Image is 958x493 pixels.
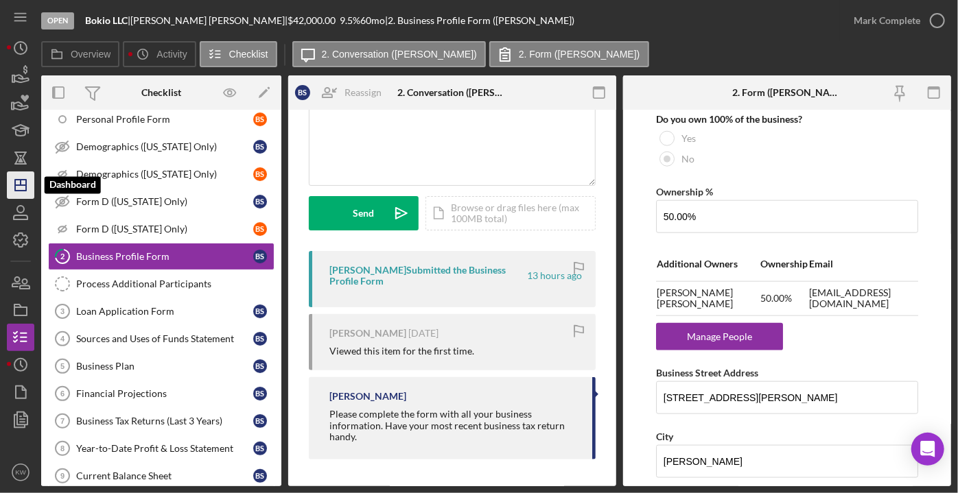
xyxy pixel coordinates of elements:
div: [PERSON_NAME] [329,328,406,339]
div: Sources and Uses of Funds Statement [76,333,253,344]
div: B S [253,414,267,428]
td: 50.00% [760,281,808,315]
div: Process Additional Participants [76,278,274,289]
div: B S [253,222,267,236]
tspan: 8 [60,444,65,453]
div: B S [253,332,267,346]
div: $42,000.00 [288,15,340,26]
td: [PERSON_NAME] [PERSON_NAME] [656,281,760,315]
a: 6Financial ProjectionsBS [48,380,274,407]
div: B S [253,469,267,483]
div: 60 mo [360,15,385,26]
tspan: 3 [60,307,65,315]
a: Form D ([US_STATE] Only)BS [48,215,274,243]
tspan: 9 [60,472,65,480]
div: [PERSON_NAME] [329,391,406,402]
a: 5Business PlanBS [48,352,274,380]
a: Manage People [656,330,783,342]
div: | 2. Business Profile Form ([PERSON_NAME]) [385,15,574,26]
label: 2. Form ([PERSON_NAME]) [519,49,640,60]
a: 4Sources and Uses of Funds StatementBS [48,325,274,352]
div: Checklist [141,87,181,98]
button: BSReassign [288,79,395,106]
a: 9Current Balance SheetBS [48,462,274,490]
label: Overview [71,49,110,60]
div: B S [253,359,267,373]
div: B S [253,387,267,400]
div: Demographics ([US_STATE] Only) [76,141,253,152]
div: 2. Conversation ([PERSON_NAME]) [397,87,506,98]
div: Personal Profile Form [76,114,253,125]
button: 2. Form ([PERSON_NAME]) [489,41,649,67]
div: Business Tax Returns (Last 3 Years) [76,416,253,426]
div: [PERSON_NAME] [PERSON_NAME] | [130,15,288,26]
div: B S [253,140,267,154]
label: Checklist [229,49,268,60]
a: 7Business Tax Returns (Last 3 Years)BS [48,407,274,435]
div: Mark Complete [854,7,920,34]
div: Demographics ([US_STATE] Only) [76,169,253,180]
div: Year-to-Date Profit & Loss Statement [76,443,253,454]
div: Open [41,12,74,29]
div: | [85,15,130,26]
button: Mark Complete [840,7,951,34]
a: Personal Profile FormBS [48,106,274,133]
time: 2025-08-20 04:17 [527,270,582,281]
div: Form D ([US_STATE] Only) [76,224,253,235]
td: Ownership [760,247,808,281]
label: Ownership % [656,186,713,197]
div: Viewed this item for the first time. [329,346,474,357]
button: KW [7,459,34,486]
tspan: 4 [60,335,65,343]
label: Activity [156,49,187,60]
button: Checklist [200,41,277,67]
div: Loan Application Form [76,306,253,317]
td: Email [808,247,918,281]
a: Demographics ([US_STATE] Only)BS [48,160,274,188]
label: City [656,431,673,442]
div: Current Balance Sheet [76,470,253,481]
div: Business Profile Form [76,251,253,262]
div: B S [253,167,267,181]
div: [PERSON_NAME] Submitted the Business Profile Form [329,265,525,287]
div: 9.5 % [340,15,360,26]
button: Overview [41,41,119,67]
a: Demographics ([US_STATE] Only)BS [48,133,274,160]
td: [EMAIL_ADDRESS][DOMAIN_NAME] [808,281,918,315]
div: B S [253,112,267,126]
div: Open Intercom Messenger [911,433,944,466]
tspan: 7 [60,417,65,425]
tspan: 2 [60,252,65,261]
text: KW [15,469,26,477]
button: Send [309,196,419,230]
button: 2. Conversation ([PERSON_NAME]) [292,41,486,67]
div: B S [253,250,267,263]
tspan: 5 [60,362,65,370]
div: B S [295,85,310,100]
b: Bokio LLC [85,14,128,26]
div: B S [253,304,267,318]
div: Form D ([US_STATE] Only) [76,196,253,207]
tspan: 6 [60,389,65,398]
a: 2Business Profile FormBS [48,243,274,270]
div: Business Plan [76,361,253,372]
td: Additional Owners [656,247,760,281]
label: Business Street Address [656,367,758,378]
div: Please complete the form with all your business information. Have your most recent business tax r... [329,409,579,442]
div: 2. Form ([PERSON_NAME]) [732,87,841,98]
div: B S [253,442,267,455]
div: Send [353,196,375,230]
div: Do you own 100% of the business? [656,114,918,125]
div: Manage People [663,323,776,350]
label: 2. Conversation ([PERSON_NAME]) [322,49,477,60]
label: No [681,154,694,165]
button: Manage People [656,323,783,350]
time: 2025-08-19 01:20 [408,328,439,339]
div: Reassign [344,79,382,106]
div: B S [253,195,267,208]
a: 3Loan Application FormBS [48,298,274,325]
label: Yes [681,133,696,144]
a: Form D ([US_STATE] Only)BS [48,188,274,215]
button: Activity [123,41,196,67]
div: Financial Projections [76,388,253,399]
